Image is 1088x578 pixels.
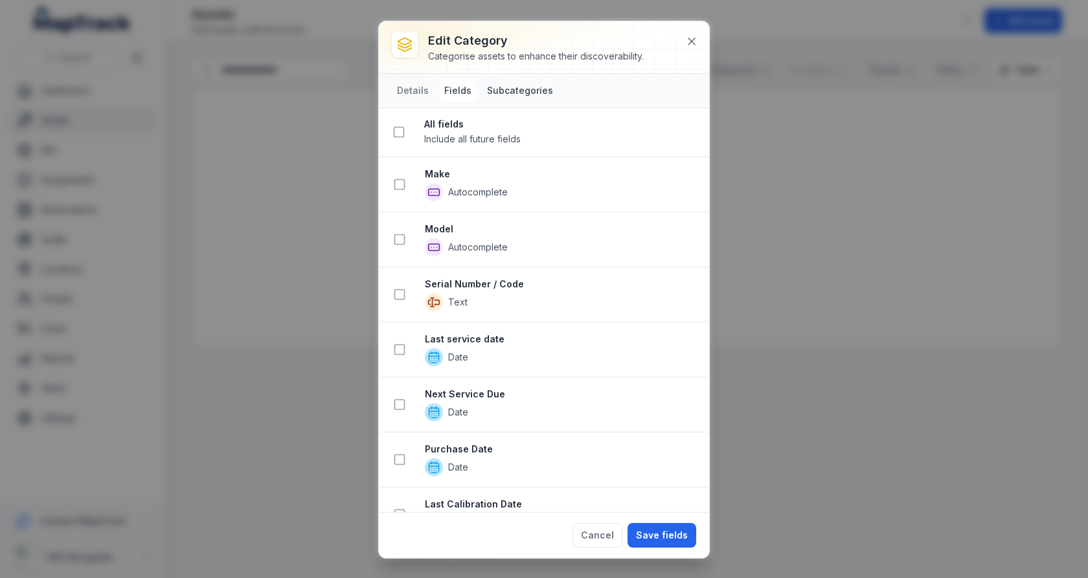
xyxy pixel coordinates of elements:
[428,50,644,63] div: Categorise assets to enhance their discoverability.
[425,388,698,401] strong: Next Service Due
[428,32,644,50] h3: Edit category
[448,186,508,199] span: Autocomplete
[439,79,477,102] button: Fields
[448,406,468,419] span: Date
[392,79,434,102] button: Details
[482,79,558,102] button: Subcategories
[628,523,696,548] button: Save fields
[448,461,468,474] span: Date
[424,133,521,144] span: Include all future fields
[425,443,698,456] strong: Purchase Date
[448,296,468,309] span: Text
[425,223,698,236] strong: Model
[425,498,698,511] strong: Last Calibration Date
[425,333,698,346] strong: Last service date
[424,118,699,131] strong: All fields
[448,351,468,364] span: Date
[425,278,698,291] strong: Serial Number / Code
[572,523,622,548] button: Cancel
[425,168,698,181] strong: Make
[448,241,508,254] span: Autocomplete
